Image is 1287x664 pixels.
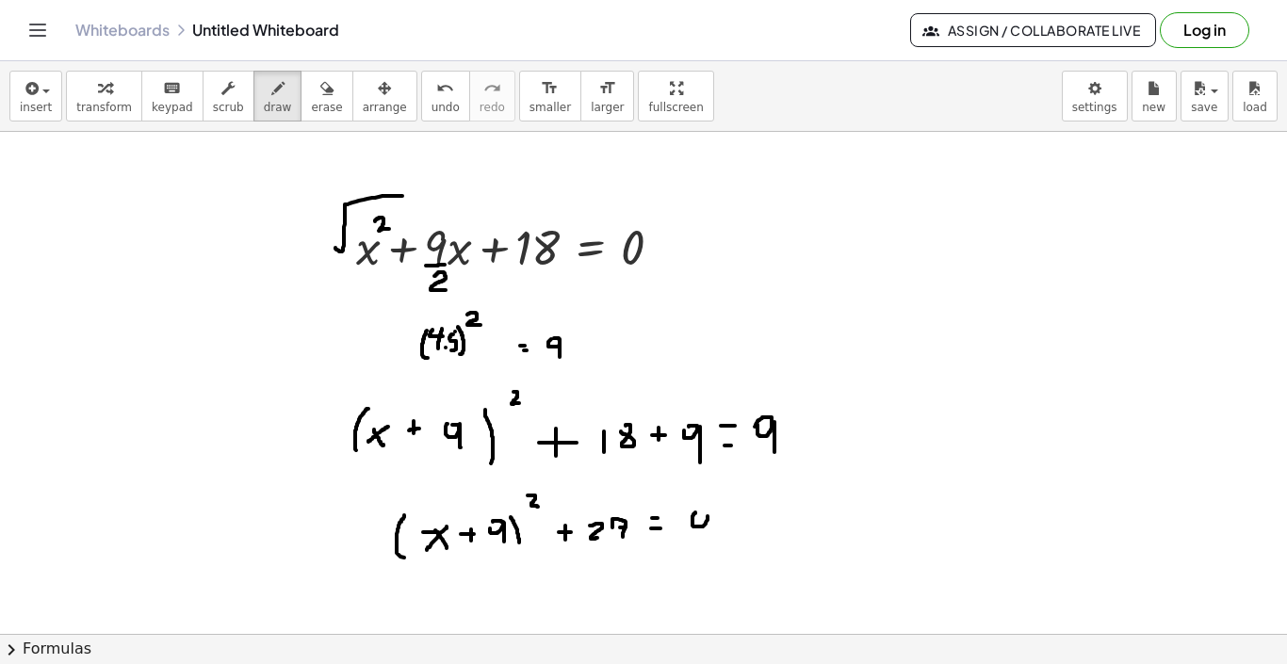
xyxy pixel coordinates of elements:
[203,71,254,121] button: scrub
[436,77,454,100] i: undo
[1181,71,1229,121] button: save
[421,71,470,121] button: undoundo
[638,71,713,121] button: fullscreen
[20,101,52,114] span: insert
[264,101,292,114] span: draw
[591,101,624,114] span: larger
[598,77,616,100] i: format_size
[1243,101,1267,114] span: load
[23,15,53,45] button: Toggle navigation
[1142,101,1165,114] span: new
[301,71,352,121] button: erase
[66,71,142,121] button: transform
[311,101,342,114] span: erase
[213,101,244,114] span: scrub
[9,71,62,121] button: insert
[141,71,204,121] button: keyboardkeypad
[1191,101,1217,114] span: save
[1232,71,1278,121] button: load
[163,77,181,100] i: keyboard
[529,101,571,114] span: smaller
[1062,71,1128,121] button: settings
[480,101,505,114] span: redo
[926,22,1140,39] span: Assign / Collaborate Live
[541,77,559,100] i: format_size
[648,101,703,114] span: fullscreen
[363,101,407,114] span: arrange
[432,101,460,114] span: undo
[1132,71,1177,121] button: new
[483,77,501,100] i: redo
[1160,12,1249,48] button: Log in
[910,13,1156,47] button: Assign / Collaborate Live
[580,71,634,121] button: format_sizelarger
[519,71,581,121] button: format_sizesmaller
[76,101,132,114] span: transform
[352,71,417,121] button: arrange
[253,71,302,121] button: draw
[152,101,193,114] span: keypad
[1072,101,1117,114] span: settings
[75,21,170,40] a: Whiteboards
[469,71,515,121] button: redoredo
